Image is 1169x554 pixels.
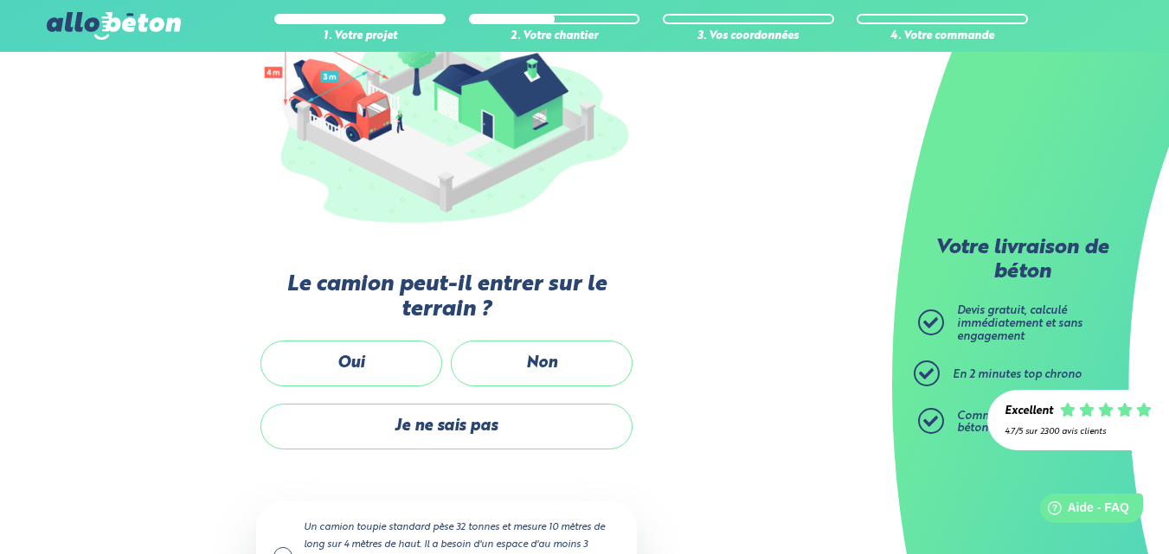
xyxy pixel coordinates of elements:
iframe: Help widget launcher [1015,487,1150,535]
div: Excellent [1005,405,1053,418]
div: 2. Votre chantier [469,30,640,43]
p: Votre livraison de béton [922,237,1121,284]
label: Non [451,341,633,386]
div: 1. Votre projet [274,30,446,43]
div: 3. Vos coordonnées [663,30,834,43]
span: En 2 minutes top chrono [953,369,1082,380]
label: Oui [260,341,442,386]
div: 4. Votre commande [857,30,1028,43]
div: 4.7/5 sur 2300 avis clients [1005,427,1152,436]
img: allobéton [47,12,180,40]
span: Devis gratuit, calculé immédiatement et sans engagement [957,305,1082,341]
label: Le camion peut-il entrer sur le terrain ? [256,272,637,323]
span: Commandez ensuite votre béton prêt à l'emploi [957,411,1095,435]
label: Je ne sais pas [260,404,633,449]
